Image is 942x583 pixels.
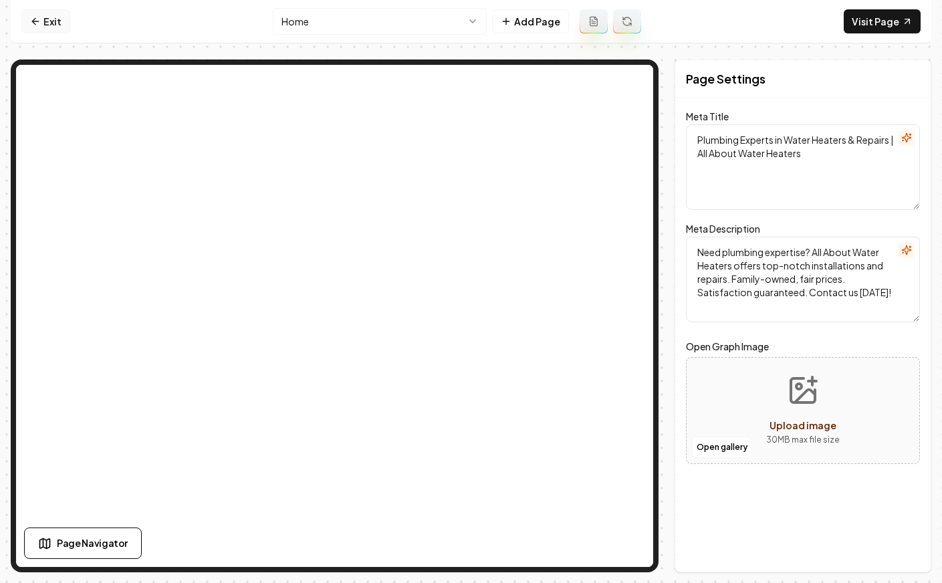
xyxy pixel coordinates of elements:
button: Add Page [492,9,569,33]
label: Meta Title [686,110,729,122]
button: Regenerate page [613,9,641,33]
p: 30 MB max file size [766,433,840,447]
button: Upload image [755,364,850,457]
span: Upload image [770,419,836,431]
label: Meta Description [686,223,760,235]
button: Open gallery [692,437,752,458]
button: Add admin page prompt [580,9,608,33]
h2: Page Settings [686,70,766,88]
label: Open Graph Image [686,338,920,354]
a: Exit [21,9,70,33]
span: Page Navigator [57,536,128,550]
a: Visit Page [844,9,921,33]
button: Page Navigator [24,528,142,559]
